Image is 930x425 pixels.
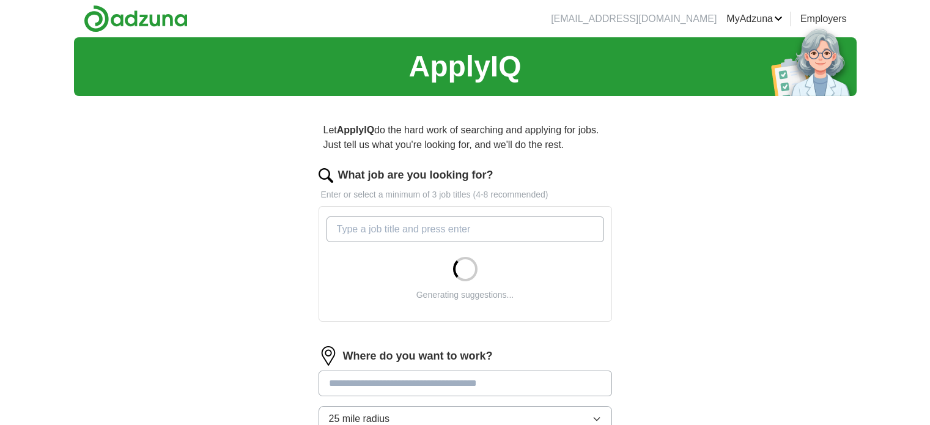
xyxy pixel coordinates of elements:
label: Where do you want to work? [343,348,493,364]
h1: ApplyIQ [408,45,521,89]
img: location.png [319,346,338,366]
a: Employers [800,12,847,26]
input: Type a job title and press enter [327,216,604,242]
div: Generating suggestions... [416,289,514,301]
img: search.png [319,168,333,183]
li: [EMAIL_ADDRESS][DOMAIN_NAME] [551,12,717,26]
p: Enter or select a minimum of 3 job titles (4-8 recommended) [319,188,612,201]
p: Let do the hard work of searching and applying for jobs. Just tell us what you're looking for, an... [319,118,612,157]
strong: ApplyIQ [337,125,374,135]
label: What job are you looking for? [338,167,493,183]
img: Adzuna logo [84,5,188,32]
a: MyAdzuna [726,12,783,26]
